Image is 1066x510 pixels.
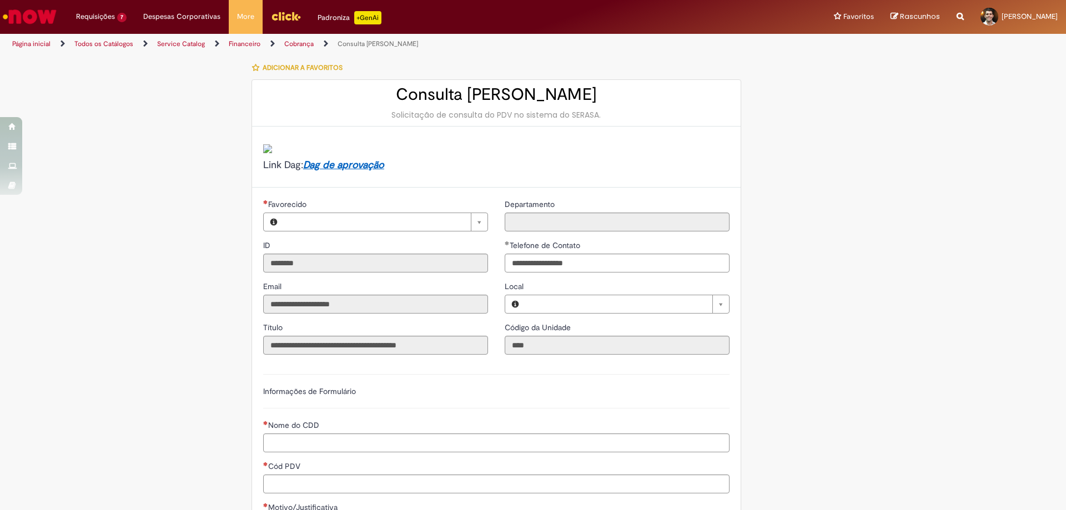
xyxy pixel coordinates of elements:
span: Adicionar a Favoritos [263,63,343,72]
button: Local, Visualizar este registro [505,295,525,313]
div: Padroniza [318,11,381,24]
label: Somente leitura - ID [263,240,273,251]
span: Somente leitura - Email [263,281,284,291]
a: Limpar campo Local [525,295,729,313]
span: Favoritos [843,11,874,22]
input: Departamento [505,213,730,231]
button: Favorecido, Visualizar este registro [264,213,284,231]
p: +GenAi [354,11,381,24]
div: Solicitação de consulta do PDV no sistema do SERASA. [263,109,730,120]
label: Informações de Formulário [263,386,356,396]
span: Somente leitura - Departamento [505,199,557,209]
span: Necessários [263,200,268,204]
img: sys_attachment.do [263,144,272,153]
a: Service Catalog [157,39,205,48]
img: ServiceNow [1,6,58,28]
span: Necessários [263,503,268,507]
label: Somente leitura - Email [263,281,284,292]
span: Somente leitura - Código da Unidade [505,322,573,332]
button: Adicionar a Favoritos [252,56,349,79]
input: Nome do CDD [263,433,730,452]
span: [PERSON_NAME] [1002,12,1058,21]
span: More [237,11,254,22]
img: click_logo_yellow_360x200.png [271,8,301,24]
a: Rascunhos [891,12,940,22]
input: Telefone de Contato [505,254,730,272]
span: Necessários - Favorecido [268,199,309,209]
input: Código da Unidade [505,336,730,355]
span: Requisições [76,11,115,22]
span: Necessários [263,462,268,466]
h4: Link Dag: [263,160,730,171]
a: Financeiro [229,39,260,48]
span: Rascunhos [900,11,940,22]
span: Despesas Corporativas [143,11,220,22]
a: Consulta [PERSON_NAME] [338,39,418,48]
span: Somente leitura - Título [263,322,285,332]
span: Telefone de Contato [510,240,582,250]
a: Todos os Catálogos [74,39,133,48]
a: Página inicial [12,39,51,48]
a: Dag de aprovação [303,159,384,171]
input: Título [263,336,488,355]
label: Somente leitura - Título [263,322,285,333]
input: ID [263,254,488,272]
label: Somente leitura - Código da Unidade [505,322,573,333]
span: Local [505,281,526,291]
span: Obrigatório Preenchido [505,241,510,245]
label: Somente leitura - Departamento [505,199,557,210]
a: Limpar campo Favorecido [284,213,487,231]
input: Cód PDV [263,474,730,493]
span: Nome do CDD [268,420,321,430]
span: Cód PDV [268,461,303,471]
span: Somente leitura - ID [263,240,273,250]
span: Necessários [263,421,268,425]
ul: Trilhas de página [8,34,702,54]
span: 7 [117,13,127,22]
input: Email [263,295,488,314]
h2: Consulta [PERSON_NAME] [263,85,730,104]
a: Cobrança [284,39,314,48]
